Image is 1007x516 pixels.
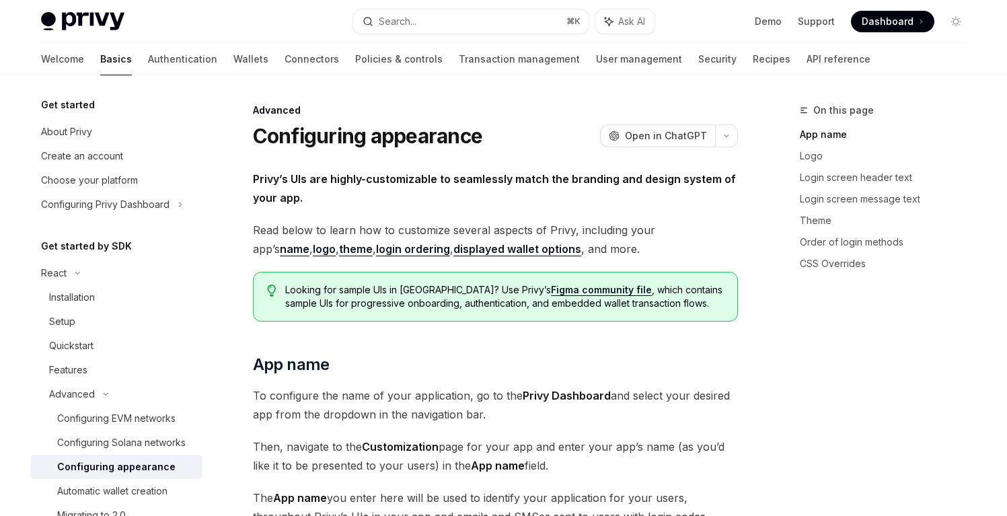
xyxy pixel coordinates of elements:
div: Quickstart [49,338,94,354]
span: Open in ChatGPT [625,129,707,143]
svg: Tip [267,285,276,297]
a: Configuring EVM networks [30,406,202,431]
a: Setup [30,309,202,334]
button: Ask AI [595,9,655,34]
a: Figma community file [551,284,652,296]
a: Recipes [753,43,790,75]
div: About Privy [41,124,92,140]
strong: Privy’s UIs are highly-customizable to seamlessly match the branding and design system of your app. [253,172,736,205]
strong: App name [273,491,327,505]
span: On this page [813,102,874,118]
button: Toggle dark mode [945,11,967,32]
a: About Privy [30,120,202,144]
a: logo [313,242,336,256]
a: Logo [800,145,977,167]
a: login ordering [376,242,450,256]
strong: Privy Dashboard [523,389,611,402]
a: Order of login methods [800,231,977,253]
span: Read below to learn how to customize several aspects of Privy, including your app’s , , , , , and... [253,221,738,258]
a: Configuring Solana networks [30,431,202,455]
a: name [280,242,309,256]
h5: Get started [41,97,95,113]
a: Policies & controls [355,43,443,75]
a: Wallets [233,43,268,75]
a: Security [698,43,737,75]
img: light logo [41,12,124,31]
a: Support [798,15,835,28]
a: API reference [807,43,870,75]
span: App name [253,354,330,375]
a: theme [339,242,373,256]
div: Automatic wallet creation [57,483,167,499]
div: Configuring appearance [57,459,176,475]
div: Configuring Solana networks [57,435,186,451]
div: Setup [49,314,75,330]
button: Search...⌘K [353,9,589,34]
a: Authentication [148,43,217,75]
a: Quickstart [30,334,202,358]
span: Then, navigate to the page for your app and enter your app’s name (as you’d like it to be present... [253,437,738,475]
h5: Get started by SDK [41,238,132,254]
a: User management [596,43,682,75]
div: Advanced [253,104,738,117]
a: displayed wallet options [453,242,581,256]
div: Configuring Privy Dashboard [41,196,170,213]
a: Demo [755,15,782,28]
div: Choose your platform [41,172,138,188]
a: Basics [100,43,132,75]
div: Installation [49,289,95,305]
a: Dashboard [851,11,934,32]
div: Features [49,362,87,378]
div: React [41,265,67,281]
a: Login screen header text [800,167,977,188]
a: Features [30,358,202,382]
div: Create an account [41,148,123,164]
div: Advanced [49,386,95,402]
button: Open in ChatGPT [600,124,715,147]
a: Installation [30,285,202,309]
a: App name [800,124,977,145]
a: Transaction management [459,43,580,75]
div: Configuring EVM networks [57,410,176,427]
span: Ask AI [618,15,645,28]
strong: App name [471,459,525,472]
span: To configure the name of your application, go to the and select your desired app from the dropdow... [253,386,738,424]
div: Search... [379,13,416,30]
a: Theme [800,210,977,231]
span: Looking for sample UIs in [GEOGRAPHIC_DATA]? Use Privy’s , which contains sample UIs for progress... [285,283,723,310]
a: Automatic wallet creation [30,479,202,503]
a: Login screen message text [800,188,977,210]
a: Choose your platform [30,168,202,192]
h1: Configuring appearance [253,124,483,148]
a: Connectors [285,43,339,75]
strong: Customization [362,440,439,453]
span: ⌘ K [566,16,581,27]
a: CSS Overrides [800,253,977,274]
a: Configuring appearance [30,455,202,479]
a: Welcome [41,43,84,75]
span: Dashboard [862,15,913,28]
a: Create an account [30,144,202,168]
